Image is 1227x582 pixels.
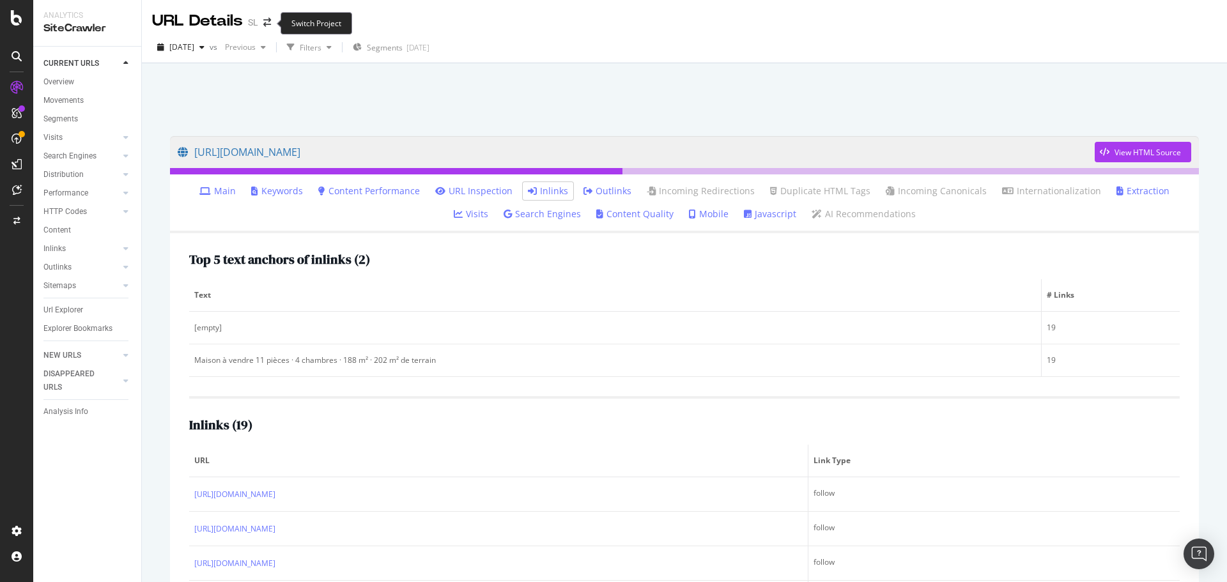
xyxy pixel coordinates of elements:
div: Open Intercom Messenger [1184,539,1214,569]
a: Search Engines [43,149,120,163]
div: Outlinks [43,261,72,274]
div: 19 [1047,355,1175,366]
a: DISAPPEARED URLS [43,367,120,394]
span: # Links [1047,289,1171,301]
a: Overview [43,75,132,89]
a: Keywords [251,185,303,197]
button: Previous [220,37,271,57]
div: Analytics [43,10,131,21]
a: URL Inspection [435,185,513,197]
div: [empty] [194,322,1036,333]
a: Visits [454,208,488,220]
a: [URL][DOMAIN_NAME] [194,523,275,535]
a: Javascript [744,208,796,220]
span: Previous [220,42,256,52]
a: HTTP Codes [43,205,120,218]
a: Content [43,224,132,237]
span: Segments [367,42,403,53]
td: follow [808,546,1180,581]
a: Incoming Canonicals [886,185,987,197]
a: Movements [43,94,132,107]
div: Analysis Info [43,405,88,418]
a: [URL][DOMAIN_NAME] [194,557,275,570]
td: follow [808,477,1180,512]
a: Mobile [689,208,729,220]
button: View HTML Source [1095,142,1191,162]
a: Segments [43,112,132,126]
a: Incoming Redirections [647,185,755,197]
div: SiteCrawler [43,21,131,36]
div: Segments [43,112,78,126]
a: Internationalization [1002,185,1101,197]
a: Inlinks [43,242,120,256]
div: Maison à vendre 11 pièces · 4 chambres · 188 m² · 202 m² de terrain [194,355,1036,366]
button: Segments[DATE] [348,37,435,57]
h2: Inlinks ( 19 ) [189,418,252,432]
div: View HTML Source [1115,147,1181,158]
a: Duplicate HTML Tags [770,185,870,197]
div: Overview [43,75,74,89]
span: Text [194,289,1033,301]
a: Visits [43,131,120,144]
a: Explorer Bookmarks [43,322,132,335]
div: Search Engines [43,149,96,163]
a: Outlinks [583,185,631,197]
button: Filters [282,37,337,57]
span: vs [210,42,220,52]
div: Inlinks [43,242,66,256]
a: Outlinks [43,261,120,274]
div: Sitemaps [43,279,76,293]
div: Filters [300,42,321,53]
a: Search Engines [504,208,581,220]
div: [DATE] [406,42,429,53]
a: Sitemaps [43,279,120,293]
span: 2025 Sep. 12th [169,42,194,52]
span: Link Type [814,455,1171,466]
a: [URL][DOMAIN_NAME] [178,136,1095,168]
div: Switch Project [281,12,352,34]
a: Inlinks [528,185,568,197]
a: Distribution [43,168,120,181]
div: Explorer Bookmarks [43,322,112,335]
div: Movements [43,94,84,107]
div: NEW URLS [43,349,81,362]
div: DISAPPEARED URLS [43,367,108,394]
a: AI Recommendations [812,208,916,220]
h2: Top 5 text anchors of inlinks ( 2 ) [189,252,370,266]
a: Url Explorer [43,303,132,317]
div: URL Details [152,10,243,32]
div: HTTP Codes [43,205,87,218]
button: [DATE] [152,37,210,57]
div: Url Explorer [43,303,83,317]
a: Performance [43,187,120,200]
a: CURRENT URLS [43,57,120,70]
a: [URL][DOMAIN_NAME] [194,488,275,501]
div: SL [248,16,258,29]
div: Distribution [43,168,84,181]
div: 19 [1047,322,1175,333]
a: Analysis Info [43,405,132,418]
td: follow [808,512,1180,546]
a: Content Quality [596,208,674,220]
div: CURRENT URLS [43,57,99,70]
div: Visits [43,131,63,144]
div: arrow-right-arrow-left [263,18,271,27]
div: Performance [43,187,88,200]
a: Extraction [1116,185,1169,197]
a: NEW URLS [43,349,120,362]
a: Content Performance [318,185,420,197]
a: Main [199,185,236,197]
span: URL [194,455,799,466]
div: Content [43,224,71,237]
